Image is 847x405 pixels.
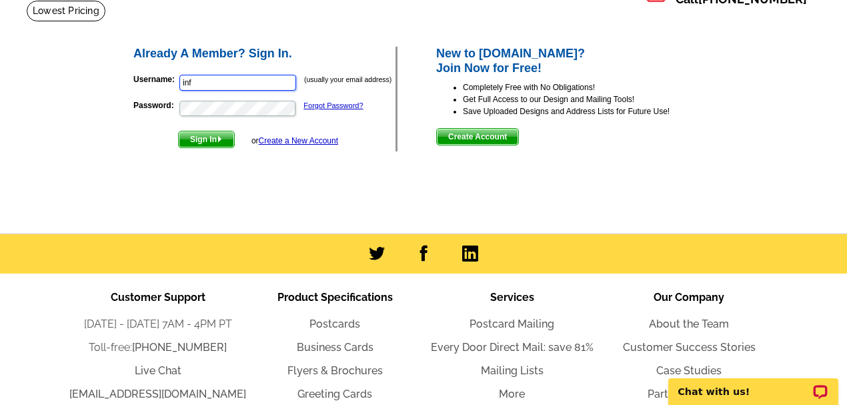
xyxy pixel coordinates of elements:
span: Services [490,291,534,304]
li: Save Uploaded Designs and Address Lists for Future Use! [463,105,716,117]
li: [DATE] - [DATE] 7AM - 4PM PT [69,316,247,332]
li: Toll-free: [69,340,247,356]
a: Forgot Password? [303,101,363,109]
h2: New to [DOMAIN_NAME]? Join Now for Free! [436,47,716,75]
div: or [251,135,338,147]
span: Create Account [437,129,518,145]
a: About the Team [649,318,729,330]
small: (usually your email address) [304,75,391,83]
a: Business Cards [297,341,373,354]
label: Username: [133,73,178,85]
a: Greeting Cards [297,388,372,400]
a: Customer Success Stories [623,341,756,354]
a: Every Door Direct Mail: save 81% [431,341,594,354]
a: Live Chat [135,364,181,377]
li: Get Full Access to our Design and Mailing Tools! [463,93,716,105]
span: Customer Support [111,291,205,304]
label: Password: [133,99,178,111]
a: Flyers & Brochures [287,364,383,377]
span: Our Company [654,291,724,304]
a: Partner Program [648,388,731,400]
a: Mailing Lists [481,364,544,377]
iframe: LiveChat chat widget [660,363,847,405]
a: [EMAIL_ADDRESS][DOMAIN_NAME] [69,388,246,400]
span: Product Specifications [277,291,393,304]
a: More [499,388,525,400]
a: Create a New Account [259,136,338,145]
button: Sign In [178,131,235,148]
a: Postcards [309,318,360,330]
button: Create Account [436,128,519,145]
img: button-next-arrow-white.png [217,136,223,142]
a: Case Studies [656,364,722,377]
span: Sign In [179,131,234,147]
a: [PHONE_NUMBER] [132,341,227,354]
li: Completely Free with No Obligations! [463,81,716,93]
a: Postcard Mailing [470,318,554,330]
h2: Already A Member? Sign In. [133,47,395,61]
